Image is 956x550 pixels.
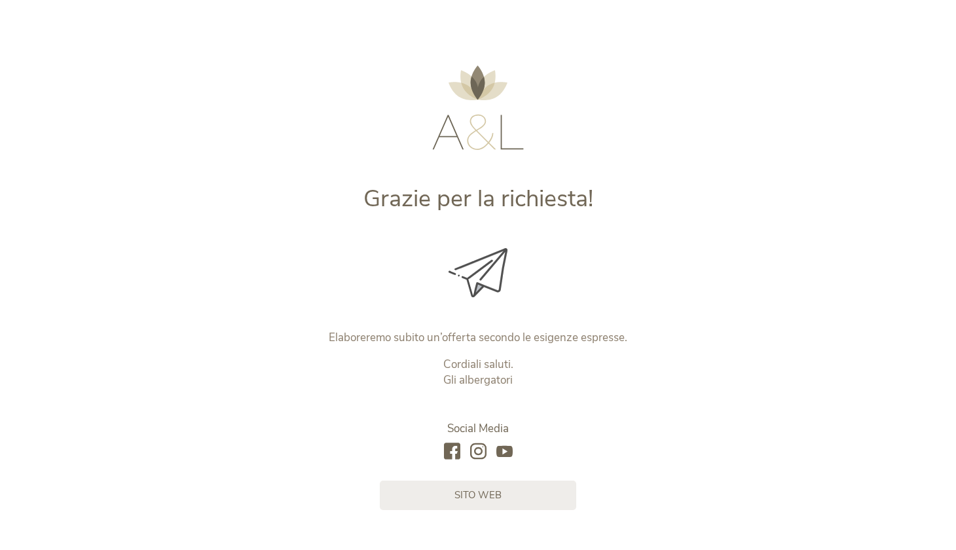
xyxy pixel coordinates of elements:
p: Cordiali saluti. Gli albergatori [205,357,752,388]
a: facebook [444,443,460,461]
a: sito web [380,481,576,510]
span: sito web [454,488,502,502]
a: instagram [470,443,487,461]
a: youtube [496,443,513,461]
span: Social Media [447,421,509,436]
img: AMONTI & LUNARIS Wellnessresort [432,65,524,150]
p: Elaboreremo subito un’offerta secondo le esigenze espresse. [205,330,752,346]
img: Grazie per la richiesta! [449,248,507,297]
span: Grazie per la richiesta! [363,183,593,215]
